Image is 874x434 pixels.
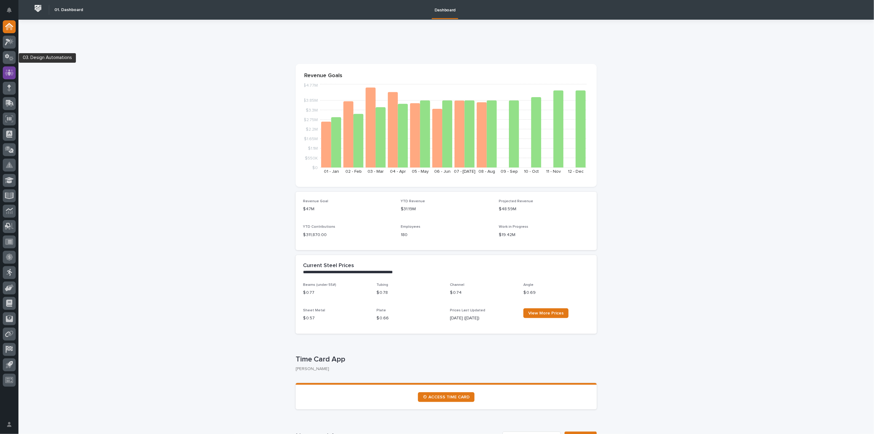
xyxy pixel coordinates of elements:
span: YTD Revenue [401,199,425,203]
tspan: $1.1M [308,147,318,151]
tspan: $2.75M [304,118,318,122]
span: YTD Contributions [303,225,335,229]
span: Beams (under 55#) [303,283,336,287]
text: 06 - Jun [434,169,451,174]
tspan: $4.77M [303,84,318,88]
a: ⏲ ACCESS TIME CARD [418,392,474,402]
span: ⏲ ACCESS TIME CARD [423,395,470,399]
text: 12 - Dec [568,169,584,174]
p: $47M [303,206,394,212]
span: Work in Progress [499,225,528,229]
p: $ 0.66 [376,315,443,322]
text: 11 - Nov [546,169,561,174]
text: 03 - Mar [368,169,384,174]
p: [DATE] ([DATE]) [450,315,516,322]
a: View More Prices [523,308,569,318]
img: Workspace Logo [32,3,44,14]
span: Projected Revenue [499,199,533,203]
h2: Current Steel Prices [303,262,354,269]
span: Employees [401,225,421,229]
span: Revenue Goal [303,199,328,203]
p: $19.42M [499,232,589,238]
p: $ 0.78 [376,290,443,296]
p: $ 0.74 [450,290,516,296]
text: 02 - Feb [345,169,362,174]
p: Time Card App [296,355,594,364]
span: Tubing [376,283,388,287]
text: 04 - Apr [390,169,406,174]
p: $ 311,870.00 [303,232,394,238]
p: Revenue Goals [304,73,588,79]
tspan: $0 [312,166,318,170]
text: 09 - Sep [501,169,518,174]
tspan: $3.85M [303,99,318,103]
span: Channel [450,283,464,287]
text: 05 - May [412,169,429,174]
tspan: $1.65M [304,137,318,141]
button: Notifications [3,4,16,17]
text: 01 - Jan [324,169,339,174]
p: 180 [401,232,492,238]
p: $48.59M [499,206,589,212]
p: $31.19M [401,206,492,212]
span: Prices Last Updated [450,309,485,312]
span: Plate [376,309,386,312]
tspan: $550K [305,156,318,160]
text: 08 - Aug [479,169,495,174]
span: Sheet Metal [303,309,325,312]
p: [PERSON_NAME] [296,366,592,372]
p: $ 0.57 [303,315,369,322]
tspan: $3.3M [306,108,318,112]
tspan: $2.2M [306,127,318,132]
text: 07 - [DATE] [454,169,476,174]
div: Notifications [8,7,16,17]
h2: 01. Dashboard [54,7,83,13]
text: 10 - Oct [524,169,539,174]
p: $ 0.77 [303,290,369,296]
span: Angle [523,283,533,287]
span: View More Prices [528,311,564,315]
p: $ 0.69 [523,290,589,296]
